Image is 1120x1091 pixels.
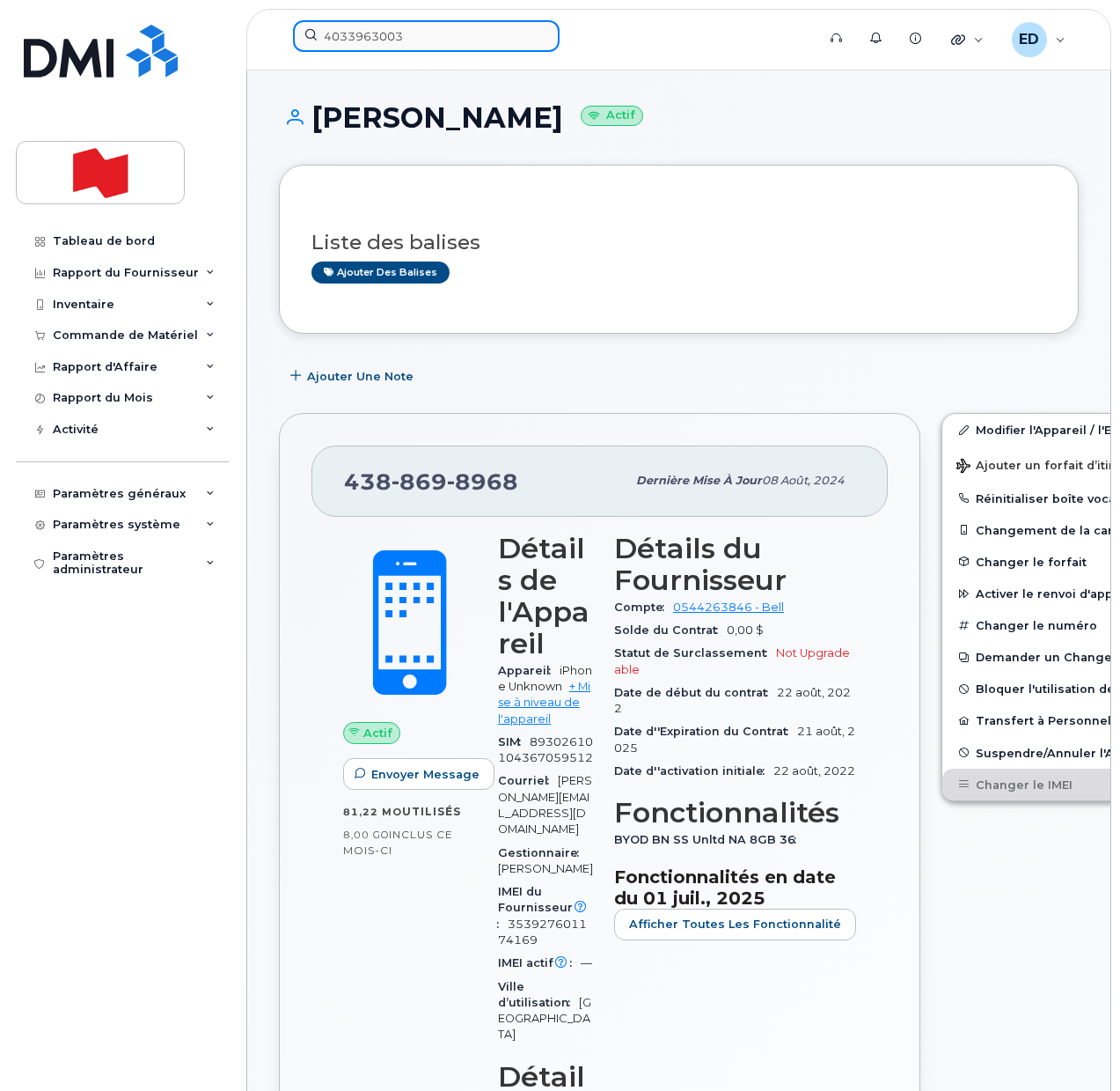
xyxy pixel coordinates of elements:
[279,360,428,392] button: Ajouter une Note
[673,601,784,614] a: 0544263846 - Bell
[498,862,593,875] span: [PERSON_NAME]
[343,829,389,841] span: 8,00 Go
[636,474,762,487] span: Dernière mise à jour
[614,725,797,738] span: Date d''Expiration du Contrat
[311,262,450,284] a: Ajouter des balises
[498,533,593,660] h3: Détails de l'Appareil
[581,106,643,126] small: Actif
[976,555,1087,568] span: Changer le forfait
[498,885,590,931] span: IMEI du Fournisseur
[402,805,461,818] span: utilisés
[279,102,1079,133] h1: [PERSON_NAME]
[498,774,558,787] span: Courriel
[727,623,764,637] span: 0,00 $
[447,468,518,495] span: 8968
[498,680,590,726] a: + Mise à niveau de l'appareil
[614,725,855,754] span: 21 août, 2025
[498,735,593,764] span: 89302610104367059512
[498,664,560,677] span: Appareil
[343,758,494,790] button: Envoyer Message
[363,725,392,741] span: Actif
[307,368,414,385] span: Ajouter une Note
[311,232,1046,254] h3: Liste des balises
[498,846,588,859] span: Gestionnaire
[629,916,841,933] span: Afficher Toutes les Fonctionnalité
[392,468,447,495] span: 869
[614,646,850,675] span: Not Upgradeable
[614,601,673,614] span: Compte
[581,956,592,969] span: —
[614,764,773,778] span: Date d''activation initiale
[614,833,805,846] span: BYOD BN SS Unltd NA 8GB 36
[614,909,856,940] button: Afficher Toutes les Fonctionnalité
[498,980,579,1009] span: Ville d’utilisation
[498,918,587,947] span: 353927601174169
[762,474,845,487] span: 08 août, 2024
[498,735,530,748] span: SIM
[773,764,855,778] span: 22 août, 2022
[614,797,856,829] h3: Fonctionnalités
[614,533,856,596] h3: Détails du Fournisseur
[614,623,727,637] span: Solde du Contrat
[614,646,776,660] span: Statut de Surclassement
[344,468,518,495] span: 438
[498,956,581,969] span: IMEI actif
[614,686,777,699] span: Date de début du contrat
[343,806,402,818] span: 81,22 Mo
[371,766,479,783] span: Envoyer Message
[498,996,591,1042] span: [GEOGRAPHIC_DATA]
[614,866,856,909] h3: Fonctionnalités en date du 01 juil., 2025
[343,828,453,857] span: inclus ce mois-ci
